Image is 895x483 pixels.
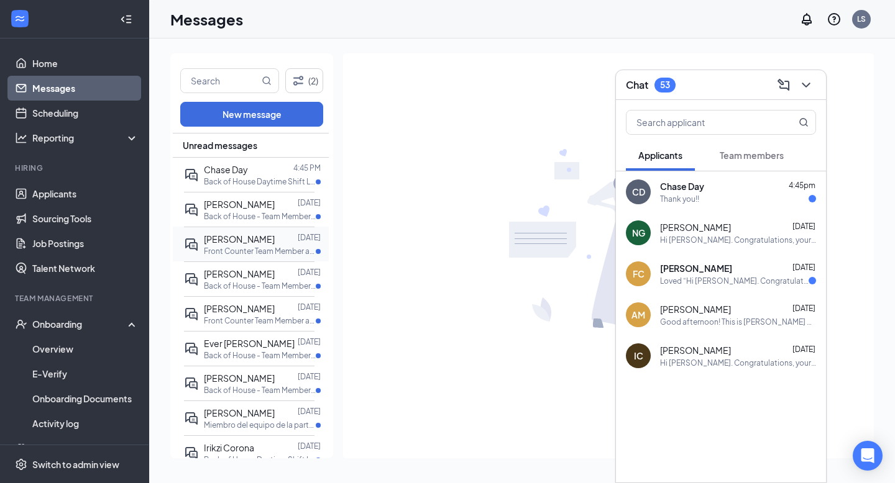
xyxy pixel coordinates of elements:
[183,139,257,151] span: Unread messages
[298,302,321,312] p: [DATE]
[827,12,842,27] svg: QuestionInfo
[792,345,815,354] span: [DATE]
[626,111,774,134] input: Search applicant
[120,13,132,25] svg: Collapse
[32,411,139,436] a: Activity log
[15,132,27,144] svg: Analysis
[204,281,316,291] p: Back of House - Team Member at 123rd & Dodge
[184,237,199,252] svg: ActiveDoubleChat
[32,361,139,386] a: E-Verify
[32,231,139,256] a: Job Postings
[204,176,316,187] p: Back of House Daytime Shift Leader at 123rd & Dodge
[204,199,275,210] span: [PERSON_NAME]
[204,407,275,418] span: [PERSON_NAME]
[204,246,316,256] p: Front Counter Team Member at 123rd & Dodge
[32,101,139,125] a: Scheduling
[792,304,815,313] span: [DATE]
[632,186,645,198] div: CD
[15,163,136,173] div: Hiring
[792,222,815,231] span: [DATE]
[293,163,321,173] p: 4:45 PM
[626,78,648,92] h3: Chat
[32,336,139,361] a: Overview
[32,51,139,76] a: Home
[32,206,139,231] a: Sourcing Tools
[204,233,275,245] span: [PERSON_NAME]
[181,69,259,93] input: Search
[14,12,26,25] svg: WorkstreamLogo
[660,194,699,204] div: Thank you!!
[32,458,119,471] div: Switch to admin view
[720,150,784,161] span: Team members
[184,168,199,183] svg: ActiveDoubleChat
[633,268,645,280] div: FC
[796,75,816,95] button: ChevronDown
[204,350,316,361] p: Back of House - Team Member at 123rd & Dodge
[204,454,316,465] p: Back of House Daytime Shift Leader at 123rd & Dodge
[184,411,199,426] svg: ActiveDoubleChat
[184,376,199,391] svg: ActiveDoubleChat
[204,211,316,222] p: Back of House - Team Member at 123rd & Dodge
[660,262,732,274] span: [PERSON_NAME]
[298,441,321,451] p: [DATE]
[180,102,323,127] button: New message
[853,441,883,471] div: Open Intercom Messenger
[660,79,670,90] div: 53
[660,303,731,315] span: [PERSON_NAME]
[204,338,295,349] span: Ever [PERSON_NAME]
[184,307,199,322] svg: ActiveDoubleChat
[204,420,316,430] p: Miembro del equipo de la parte trasera de la casa at 123rd & Dodge
[298,267,321,278] p: [DATE]
[632,227,645,239] div: NG
[799,117,809,127] svg: MagnifyingGlass
[792,263,815,272] span: [DATE]
[776,78,791,93] svg: ComposeMessage
[298,371,321,382] p: [DATE]
[638,150,682,161] span: Applicants
[774,75,794,95] button: ComposeMessage
[15,293,136,304] div: Team Management
[184,341,199,356] svg: ActiveDoubleChat
[660,358,816,368] div: Hi [PERSON_NAME]. Congratulations, your meeting with [DEMOGRAPHIC_DATA]-fil-A for Back of House -...
[660,317,816,327] div: Good afternoon! This is [PERSON_NAME] with [DEMOGRAPHIC_DATA]-fil-A 123rd and Dodge. I have revie...
[660,235,816,245] div: Hi [PERSON_NAME]. Congratulations, your meeting with [DEMOGRAPHIC_DATA]-fil-A for Back of House -...
[291,73,306,88] svg: Filter
[298,232,321,243] p: [DATE]
[170,9,243,30] h1: Messages
[32,256,139,281] a: Talent Network
[204,303,275,314] span: [PERSON_NAME]
[204,442,254,453] span: Irikzi Corona
[184,202,199,217] svg: ActiveDoubleChat
[298,336,321,347] p: [DATE]
[660,221,731,233] span: [PERSON_NAME]
[204,164,248,175] span: Chase Day
[285,68,323,93] button: Filter (2)
[660,276,809,286] div: Loved “Hi [PERSON_NAME]. Congratulations, your meeting with [DEMOGRAPHIC_DATA]-fil-A for Back of ...
[15,318,27,330] svg: UserCheck
[32,132,139,144] div: Reporting
[204,268,275,279] span: [PERSON_NAME]
[660,344,731,356] span: [PERSON_NAME]
[204,385,316,395] p: Back of House - Team Member at 123rd & Dodge
[184,272,199,287] svg: ActiveDoubleChat
[204,315,316,326] p: Front Counter Team Member at 123rd & Dodge
[631,309,645,321] div: AM
[789,181,815,190] span: 4:45pm
[32,76,139,101] a: Messages
[799,12,814,27] svg: Notifications
[634,350,643,362] div: IC
[298,197,321,208] p: [DATE]
[204,372,275,384] span: [PERSON_NAME]
[660,180,704,192] span: Chase Day
[32,318,128,330] div: Onboarding
[799,78,814,93] svg: ChevronDown
[32,386,139,411] a: Onboarding Documents
[184,446,199,461] svg: ActiveDoubleChat
[262,76,272,86] svg: MagnifyingGlass
[15,458,27,471] svg: Settings
[32,436,139,461] a: Team
[857,14,866,24] div: LS
[298,406,321,417] p: [DATE]
[32,181,139,206] a: Applicants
